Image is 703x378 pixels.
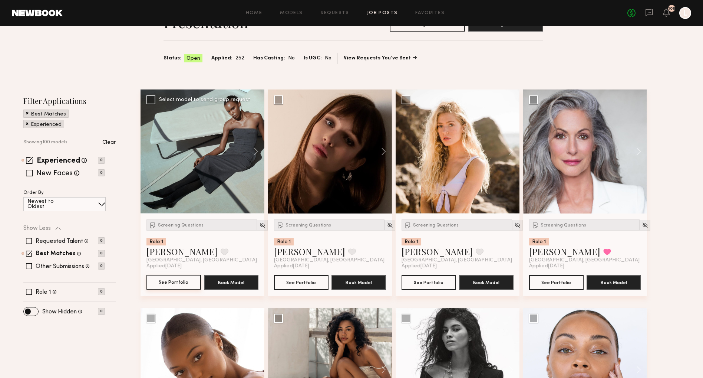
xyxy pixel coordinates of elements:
[679,7,691,19] a: L
[98,263,105,270] p: 0
[259,222,265,228] img: Unhide Model
[415,11,445,16] a: Favorites
[387,222,393,228] img: Unhide Model
[274,245,345,257] a: [PERSON_NAME]
[102,140,116,145] p: Clear
[288,54,295,62] span: No
[253,54,285,62] span: Has Casting:
[37,157,80,165] label: Experienced
[146,257,257,263] span: [GEOGRAPHIC_DATA], [GEOGRAPHIC_DATA]
[321,11,349,16] a: Requests
[587,279,641,285] a: Book Model
[280,11,303,16] a: Models
[402,275,456,290] button: See Portfolio
[23,225,51,231] p: Show Less
[331,275,386,290] button: Book Model
[146,275,201,290] button: See Portfolio
[149,221,156,229] img: Submission Icon
[325,54,331,62] span: No
[529,238,549,245] div: Role 1
[286,223,331,228] span: Screening Questions
[541,223,586,228] span: Screening Questions
[402,257,512,263] span: [GEOGRAPHIC_DATA], [GEOGRAPHIC_DATA]
[27,199,72,209] p: Newest to Oldest
[277,221,284,229] img: Submission Icon
[211,54,232,62] span: Applied:
[514,222,521,228] img: Unhide Model
[98,308,105,315] p: 0
[36,251,76,257] label: Best Matches
[529,275,584,290] button: See Portfolio
[23,96,116,106] h2: Filter Applications
[42,309,77,315] label: Show Hidden
[402,263,514,269] div: Applied [DATE]
[98,169,105,176] p: 0
[274,263,386,269] div: Applied [DATE]
[31,112,66,117] p: Best Matches
[587,275,641,290] button: Book Model
[304,54,322,62] span: Is UGC:
[204,275,258,290] button: Book Model
[204,279,258,285] a: Book Model
[23,140,67,145] p: Showing 100 models
[98,157,105,164] p: 0
[235,54,244,62] span: 252
[36,289,51,295] label: Role 1
[98,237,105,244] p: 0
[98,250,105,257] p: 0
[529,245,600,257] a: [PERSON_NAME]
[459,279,514,285] a: Book Model
[159,97,250,102] div: Select model to send group request
[404,221,412,229] img: Submission Icon
[413,223,459,228] span: Screening Questions
[36,264,84,270] label: Other Submissions
[274,257,384,263] span: [GEOGRAPHIC_DATA], [GEOGRAPHIC_DATA]
[402,238,421,245] div: Role 1
[146,238,166,245] div: Role 1
[344,56,417,61] a: View Requests You’ve Sent
[367,11,398,16] a: Job Posts
[459,275,514,290] button: Book Model
[274,238,294,245] div: Role 1
[164,54,181,62] span: Status:
[36,170,73,177] label: New Faces
[529,257,640,263] span: [GEOGRAPHIC_DATA], [GEOGRAPHIC_DATA]
[402,245,473,257] a: [PERSON_NAME]
[23,190,44,195] p: Order By
[31,122,62,127] p: Experienced
[158,223,204,228] span: Screening Questions
[36,238,83,244] label: Requested Talent
[642,222,648,228] img: Unhide Model
[529,263,641,269] div: Applied [DATE]
[532,221,539,229] img: Submission Icon
[146,275,201,290] a: See Portfolio
[668,7,675,11] div: 106
[246,11,263,16] a: Home
[187,55,200,62] span: Open
[331,279,386,285] a: Book Model
[98,288,105,295] p: 0
[146,263,258,269] div: Applied [DATE]
[146,245,218,257] a: [PERSON_NAME]
[274,275,329,290] button: See Portfolio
